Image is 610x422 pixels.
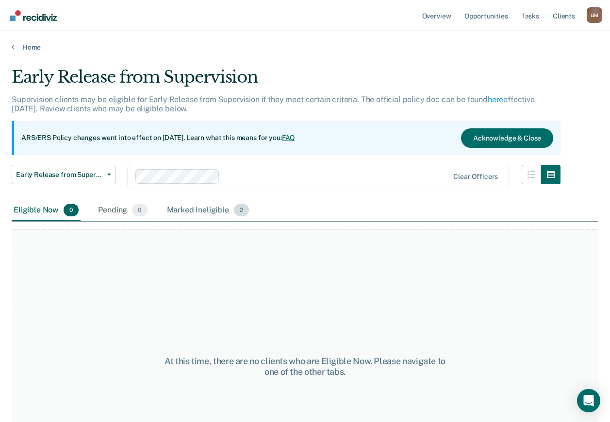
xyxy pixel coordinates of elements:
[21,133,295,143] p: ARS/ERS Policy changes went into effect on [DATE]. Learn what this means for you:
[165,200,251,221] div: Marked Ineligible2
[12,165,115,184] button: Early Release from Supervision
[234,204,249,216] span: 2
[488,95,503,104] a: here
[64,204,79,216] span: 0
[587,7,602,23] div: G M
[12,200,81,221] div: Eligible Now0
[132,204,147,216] span: 0
[96,200,149,221] div: Pending0
[282,134,296,141] a: FAQ
[587,7,602,23] button: Profile dropdown button
[461,128,553,148] button: Acknowledge & Close
[12,43,598,52] a: Home
[12,95,535,113] p: Supervision clients may be eligible for Early Release from Supervision if they meet certain crite...
[159,356,452,377] div: At this time, there are no clients who are Eligible Now. Please navigate to one of the other tabs.
[453,173,498,181] div: Clear officers
[10,10,57,21] img: Recidiviz
[12,67,561,95] div: Early Release from Supervision
[16,171,103,179] span: Early Release from Supervision
[577,389,600,412] div: Open Intercom Messenger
